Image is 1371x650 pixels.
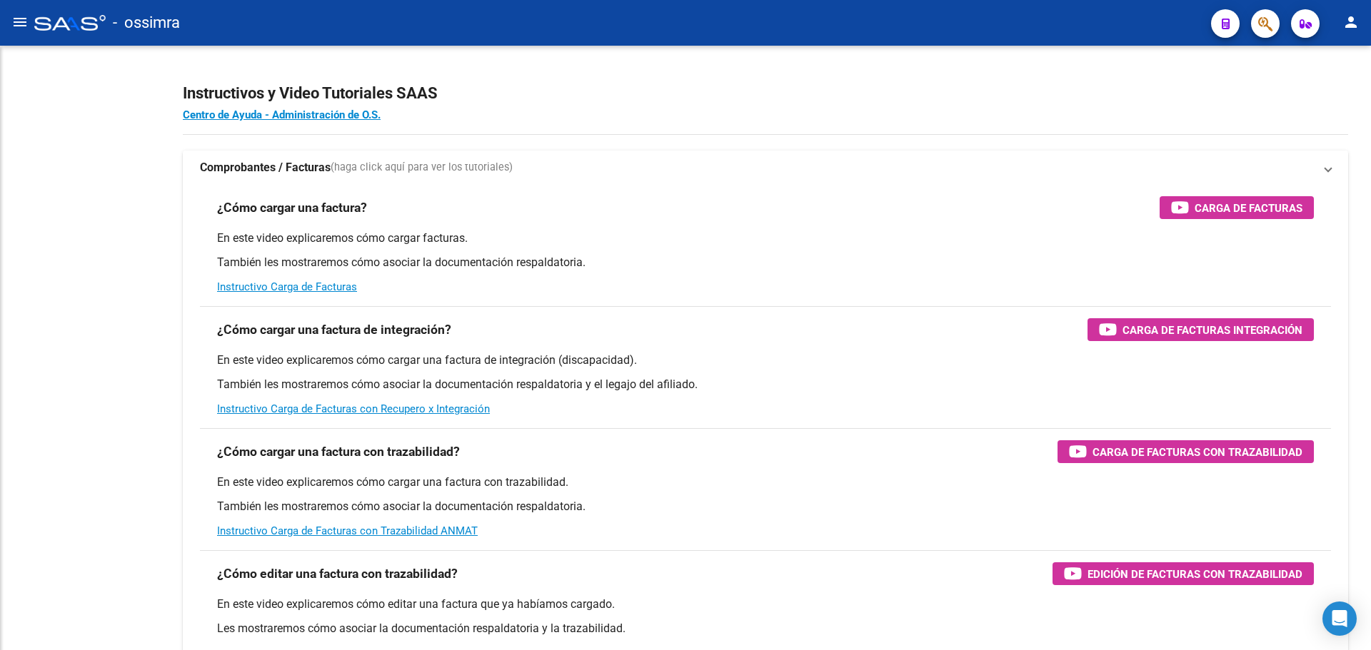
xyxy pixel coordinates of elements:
[1058,440,1314,463] button: Carga de Facturas con Trazabilidad
[217,255,1314,270] p: También les mostraremos cómo asociar la documentación respaldatoria.
[1053,562,1314,585] button: Edición de Facturas con Trazabilidad
[217,280,357,293] a: Instructivo Carga de Facturas
[217,230,1314,246] p: En este video explicaremos cómo cargar facturas.
[1088,318,1314,341] button: Carga de Facturas Integración
[183,80,1348,107] h2: Instructivos y Video Tutoriales SAAS
[113,7,180,39] span: - ossimra
[217,474,1314,490] p: En este video explicaremos cómo cargar una factura con trazabilidad.
[1093,443,1302,461] span: Carga de Facturas con Trazabilidad
[217,198,367,218] h3: ¿Cómo cargar una factura?
[183,108,381,121] a: Centro de Ayuda - Administración de O.S.
[217,524,478,537] a: Instructivo Carga de Facturas con Trazabilidad ANMAT
[1342,14,1360,31] mat-icon: person
[1088,565,1302,583] span: Edición de Facturas con Trazabilidad
[217,499,1314,514] p: También les mostraremos cómo asociar la documentación respaldatoria.
[217,402,490,415] a: Instructivo Carga de Facturas con Recupero x Integración
[217,621,1314,636] p: Les mostraremos cómo asociar la documentación respaldatoria y la trazabilidad.
[200,160,331,176] strong: Comprobantes / Facturas
[1160,196,1314,219] button: Carga de Facturas
[183,151,1348,185] mat-expansion-panel-header: Comprobantes / Facturas(haga click aquí para ver los tutoriales)
[217,377,1314,392] p: También les mostraremos cómo asociar la documentación respaldatoria y el legajo del afiliado.
[1123,321,1302,339] span: Carga de Facturas Integración
[331,160,513,176] span: (haga click aquí para ver los tutoriales)
[217,442,460,462] h3: ¿Cómo cargar una factura con trazabilidad?
[217,596,1314,612] p: En este video explicaremos cómo editar una factura que ya habíamos cargado.
[217,564,458,584] h3: ¿Cómo editar una factura con trazabilidad?
[1322,601,1357,636] div: Open Intercom Messenger
[217,352,1314,368] p: En este video explicaremos cómo cargar una factura de integración (discapacidad).
[11,14,29,31] mat-icon: menu
[217,320,451,340] h3: ¿Cómo cargar una factura de integración?
[1195,199,1302,217] span: Carga de Facturas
